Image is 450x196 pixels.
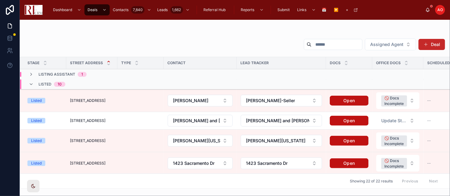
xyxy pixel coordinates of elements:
[70,138,114,143] a: [STREET_ADDRESS]
[419,39,445,50] button: Deal
[27,60,39,65] span: Stage
[110,4,154,15] a: Contacts7,840
[70,118,114,123] a: [STREET_ADDRESS]
[241,157,322,169] button: Select Button
[343,4,361,15] a: +
[385,158,404,169] div: 🚫 Docs Incomplete
[168,157,233,169] button: Select Button
[346,7,349,12] span: +
[275,4,294,15] a: Submit
[427,161,431,166] span: --
[168,95,233,106] button: Select Button
[334,7,339,12] span: ▶️
[58,82,62,87] div: 10
[50,4,84,15] a: Dashboard
[154,4,193,15] a: Leads1,662
[27,138,63,144] a: Listed
[240,60,269,65] span: Lead Tracker
[381,118,407,124] span: Update Status
[376,60,401,65] span: Office Docs
[437,7,443,12] span: AO
[131,6,145,14] div: 7,840
[70,98,105,103] span: [STREET_ADDRESS]
[204,7,226,12] span: Referral Hub
[330,116,369,126] a: Open
[27,161,63,166] a: Listed
[376,132,419,149] button: Select Button
[173,160,215,166] span: 1423 Sacramento Dr
[241,135,322,147] button: Select Button
[241,95,322,106] button: Select Button
[113,7,129,12] span: Contacts
[350,179,393,184] span: Showing 22 of 22 results
[246,118,309,124] span: [PERSON_NAME] and [PERSON_NAME]
[330,158,369,168] a: Open
[70,161,114,166] a: [STREET_ADDRESS]
[121,60,131,65] span: Type
[385,95,404,106] div: 🚫 Docs Incomplete
[81,72,83,77] div: 1
[241,7,255,12] span: Reports
[330,96,369,106] a: Open
[330,136,369,146] a: Open
[173,138,220,144] span: [PERSON_NAME][US_STATE]
[27,118,63,123] a: Listed
[167,60,186,65] span: Contact
[70,138,105,143] span: [STREET_ADDRESS]
[167,115,233,127] a: Select Button
[246,138,305,144] span: [PERSON_NAME][US_STATE]
[319,4,331,15] a: 📅
[167,135,233,147] a: Select Button
[246,160,288,166] span: 1423 Sacramento Dr
[88,7,97,12] span: Deals
[70,98,114,103] a: [STREET_ADDRESS]
[427,138,431,143] span: --
[39,82,51,87] span: Listed
[70,118,105,123] span: [STREET_ADDRESS]
[330,60,341,65] span: Docs
[168,115,233,127] button: Select Button
[240,115,322,127] a: Select Button
[238,4,267,15] a: Reports
[31,118,42,123] div: Listed
[201,4,230,15] a: Referral Hub
[31,98,42,103] div: Listed
[53,7,72,12] span: Dashboard
[376,92,419,109] button: Select Button
[47,3,425,17] div: scrollable content
[39,72,75,77] span: Listing Assistant
[240,135,322,147] a: Select Button
[376,155,419,172] button: Select Button
[170,6,183,14] div: 1,662
[365,39,416,50] button: Select Button
[240,94,322,107] a: Select Button
[376,155,420,172] a: Select Button
[27,98,63,103] a: Listed
[427,98,431,103] span: --
[427,118,431,123] span: --
[173,98,208,104] span: [PERSON_NAME]
[294,4,319,15] a: Links
[167,94,233,107] a: Select Button
[331,4,343,15] a: ▶️
[31,138,42,144] div: Listed
[70,60,103,65] span: Street Address
[385,136,404,147] div: 🚫 Docs Incomplete
[370,41,403,48] span: Assigned Agent
[168,135,233,147] button: Select Button
[246,98,295,104] span: [PERSON_NAME]-Seller
[70,161,105,166] span: [STREET_ADDRESS]
[376,115,419,126] button: Select Button
[173,118,220,124] span: [PERSON_NAME] and [PERSON_NAME]
[278,7,290,12] span: Submit
[167,157,233,169] a: Select Button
